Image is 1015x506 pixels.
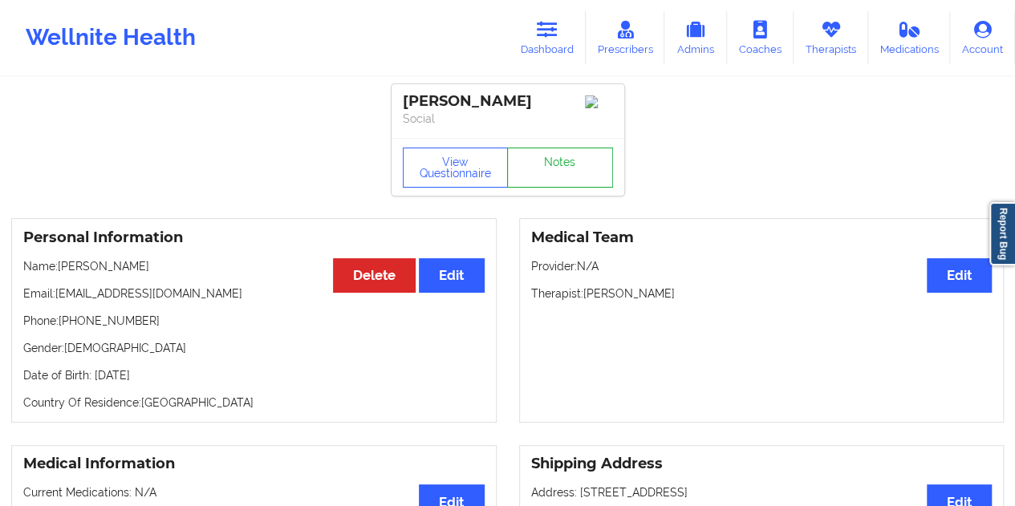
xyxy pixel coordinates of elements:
[403,148,509,188] button: View Questionnaire
[23,484,485,500] p: Current Medications: N/A
[23,285,485,302] p: Email: [EMAIL_ADDRESS][DOMAIN_NAME]
[23,395,485,411] p: Country Of Residence: [GEOGRAPHIC_DATA]
[23,455,485,473] h3: Medical Information
[333,258,416,293] button: Delete
[794,11,868,64] a: Therapists
[727,11,794,64] a: Coaches
[23,313,485,329] p: Phone: [PHONE_NUMBER]
[586,11,665,64] a: Prescribers
[989,202,1015,265] a: Report Bug
[23,229,485,247] h3: Personal Information
[950,11,1015,64] a: Account
[419,258,484,293] button: Edit
[403,92,613,111] div: [PERSON_NAME]
[23,258,485,274] p: Name: [PERSON_NAME]
[531,484,993,500] p: Address: [STREET_ADDRESS]
[23,367,485,383] p: Date of Birth: [DATE]
[664,11,727,64] a: Admins
[531,258,993,274] p: Provider: N/A
[868,11,951,64] a: Medications
[927,258,992,293] button: Edit
[403,111,613,127] p: Social
[585,95,613,108] img: Image%2Fplaceholer-image.png
[507,148,613,188] a: Notes
[509,11,586,64] a: Dashboard
[23,340,485,356] p: Gender: [DEMOGRAPHIC_DATA]
[531,455,993,473] h3: Shipping Address
[531,285,993,302] p: Therapist: [PERSON_NAME]
[531,229,993,247] h3: Medical Team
